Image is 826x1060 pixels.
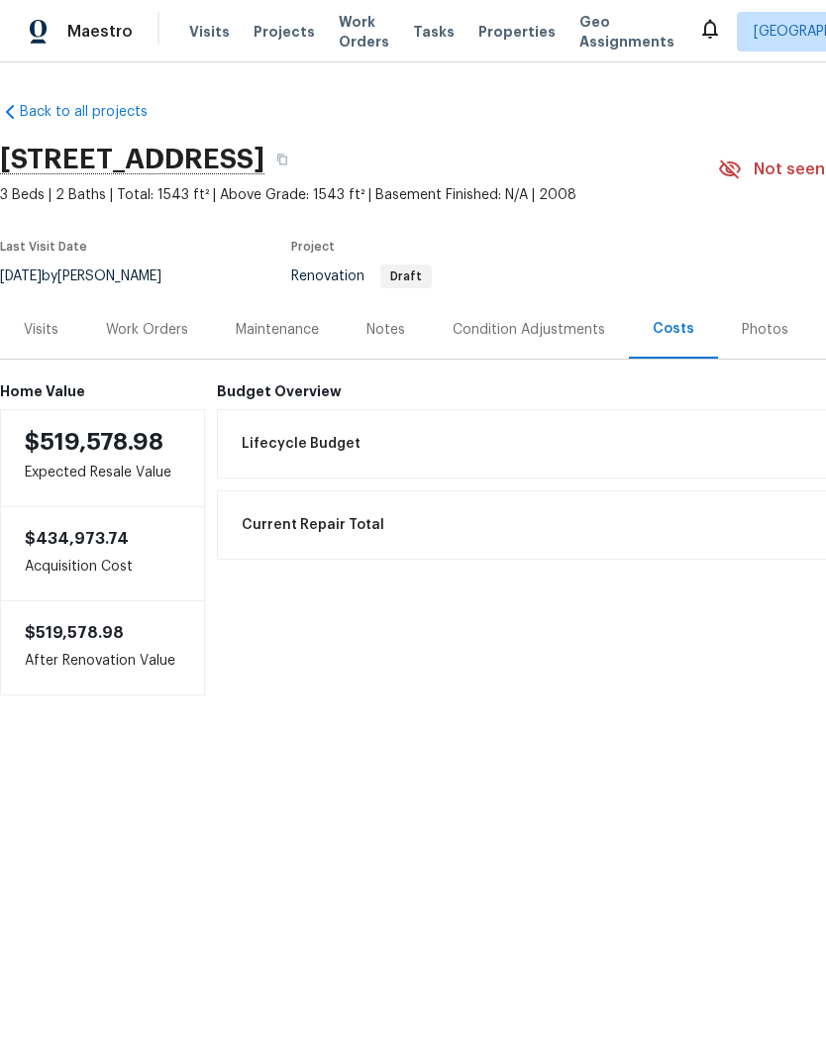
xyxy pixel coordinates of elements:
[653,319,694,339] div: Costs
[236,320,319,340] div: Maintenance
[254,22,315,42] span: Projects
[742,320,788,340] div: Photos
[25,625,124,641] span: $519,578.98
[264,142,300,177] button: Copy Address
[478,22,556,42] span: Properties
[24,320,58,340] div: Visits
[413,25,455,39] span: Tasks
[453,320,605,340] div: Condition Adjustments
[25,430,163,454] span: $519,578.98
[106,320,188,340] div: Work Orders
[579,12,674,52] span: Geo Assignments
[382,270,430,282] span: Draft
[291,241,335,253] span: Project
[242,515,384,535] span: Current Repair Total
[67,22,133,42] span: Maestro
[291,269,432,283] span: Renovation
[366,320,405,340] div: Notes
[339,12,389,52] span: Work Orders
[189,22,230,42] span: Visits
[242,434,361,454] span: Lifecycle Budget
[25,531,129,547] span: $434,973.74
